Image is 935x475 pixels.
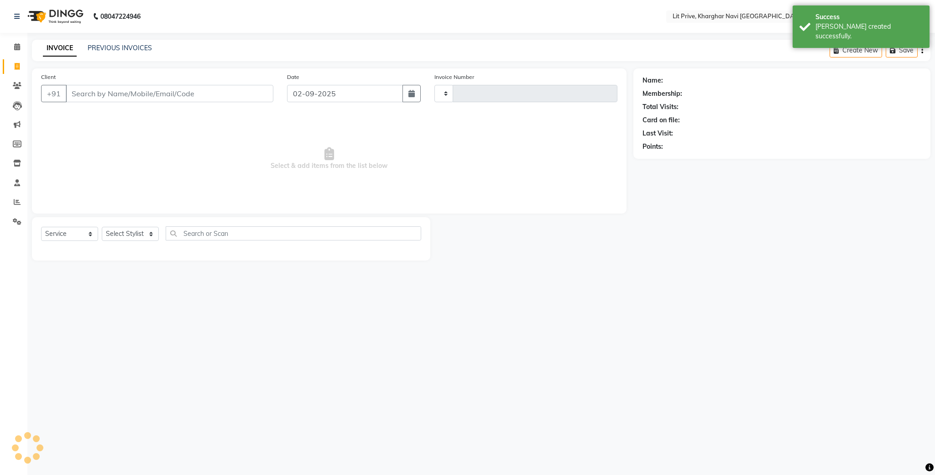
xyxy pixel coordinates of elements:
div: Points: [642,142,663,151]
a: PREVIOUS INVOICES [88,44,152,52]
span: Select & add items from the list below [41,113,617,204]
label: Date [287,73,299,81]
button: Save [886,43,918,57]
button: Create New [830,43,882,57]
b: 08047224946 [100,4,141,29]
label: Client [41,73,56,81]
div: Membership: [642,89,682,99]
div: Card on file: [642,115,680,125]
div: Last Visit: [642,129,673,138]
div: Total Visits: [642,102,679,112]
div: Success [815,12,923,22]
input: Search or Scan [166,226,421,240]
label: Invoice Number [434,73,474,81]
div: Name: [642,76,663,85]
a: INVOICE [43,40,77,57]
img: logo [23,4,86,29]
div: Bill created successfully. [815,22,923,41]
input: Search by Name/Mobile/Email/Code [66,85,273,102]
button: +91 [41,85,67,102]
